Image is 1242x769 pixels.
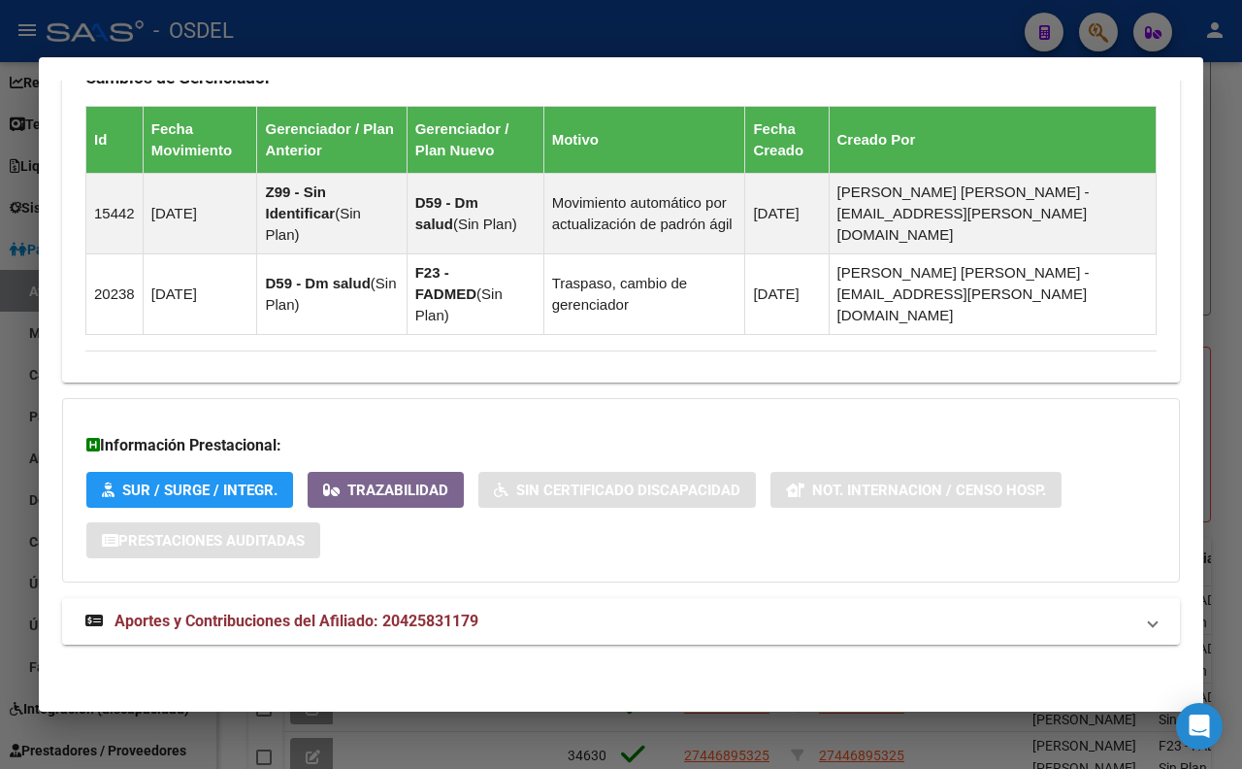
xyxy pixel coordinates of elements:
[265,184,335,221] strong: Z99 - Sin Identificar
[745,253,829,334] td: [DATE]
[143,106,257,173] th: Fecha Movimiento
[86,253,144,334] td: 20238
[143,253,257,334] td: [DATE]
[770,472,1062,508] button: Not. Internacion / Censo Hosp.
[86,173,144,253] td: 15442
[118,532,305,550] span: Prestaciones Auditadas
[122,482,278,499] span: SUR / SURGE / INTEGR.
[415,264,476,302] strong: F23 - FADMED
[86,106,144,173] th: Id
[458,216,512,232] span: Sin Plan
[478,472,756,508] button: Sin Certificado Discapacidad
[86,522,320,558] button: Prestaciones Auditadas
[829,173,1156,253] td: [PERSON_NAME] [PERSON_NAME] - [EMAIL_ADDRESS][PERSON_NAME][DOMAIN_NAME]
[114,612,478,630] span: Aportes y Contribuciones del Afiliado: 20425831179
[265,275,396,313] span: Sin Plan
[407,106,543,173] th: Gerenciador / Plan Nuevo
[308,472,464,508] button: Trazabilidad
[415,194,478,232] strong: D59 - Dm salud
[745,106,829,173] th: Fecha Creado
[415,285,503,323] span: Sin Plan
[86,434,1156,457] h3: Información Prestacional:
[543,173,745,253] td: Movimiento automático por actualización de padrón ágil
[257,106,407,173] th: Gerenciador / Plan Anterior
[516,482,740,499] span: Sin Certificado Discapacidad
[407,173,543,253] td: ( )
[86,472,293,508] button: SUR / SURGE / INTEGR.
[543,106,745,173] th: Motivo
[812,482,1046,499] span: Not. Internacion / Censo Hosp.
[745,173,829,253] td: [DATE]
[543,253,745,334] td: Traspaso, cambio de gerenciador
[265,205,360,243] span: Sin Plan
[347,482,448,499] span: Trazabilidad
[257,173,407,253] td: ( )
[143,173,257,253] td: [DATE]
[257,253,407,334] td: ( )
[407,253,543,334] td: ( )
[1176,703,1223,750] div: Open Intercom Messenger
[829,253,1156,334] td: [PERSON_NAME] [PERSON_NAME] - [EMAIL_ADDRESS][PERSON_NAME][DOMAIN_NAME]
[265,275,370,291] strong: D59 - Dm salud
[829,106,1156,173] th: Creado Por
[62,598,1180,645] mat-expansion-panel-header: Aportes y Contribuciones del Afiliado: 20425831179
